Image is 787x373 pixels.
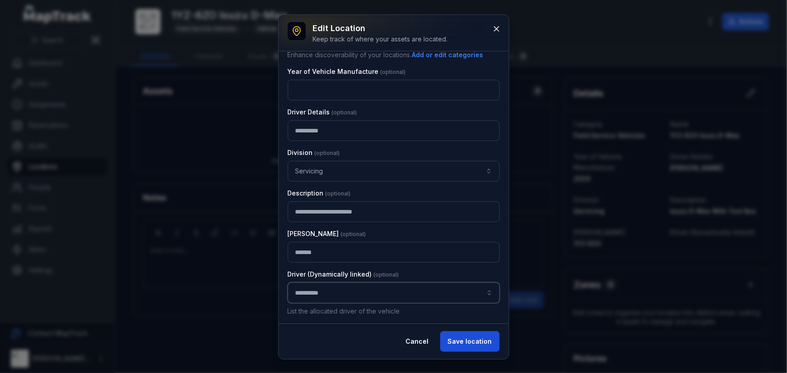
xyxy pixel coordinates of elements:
label: Description [288,189,351,198]
p: List the allocated driver of the vehicle [288,307,500,316]
input: location-edit:cf[d6683de5-f620-451f-9d8c-49da64e7b9fb]-label [288,282,500,303]
label: Year of Vehicle Manufacture [288,67,406,76]
p: Enhance discoverability of your locations. [288,50,500,60]
label: Driver (Dynamically linked) [288,270,399,279]
button: Servicing [288,161,500,182]
label: [PERSON_NAME] [288,229,366,238]
button: Add or edit categories [412,50,484,60]
label: Driver Details [288,108,357,117]
h3: Edit location [313,22,448,35]
button: Cancel [398,331,437,352]
label: Division [288,148,340,157]
button: Save location [440,331,500,352]
div: Keep track of where your assets are located. [313,35,448,44]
